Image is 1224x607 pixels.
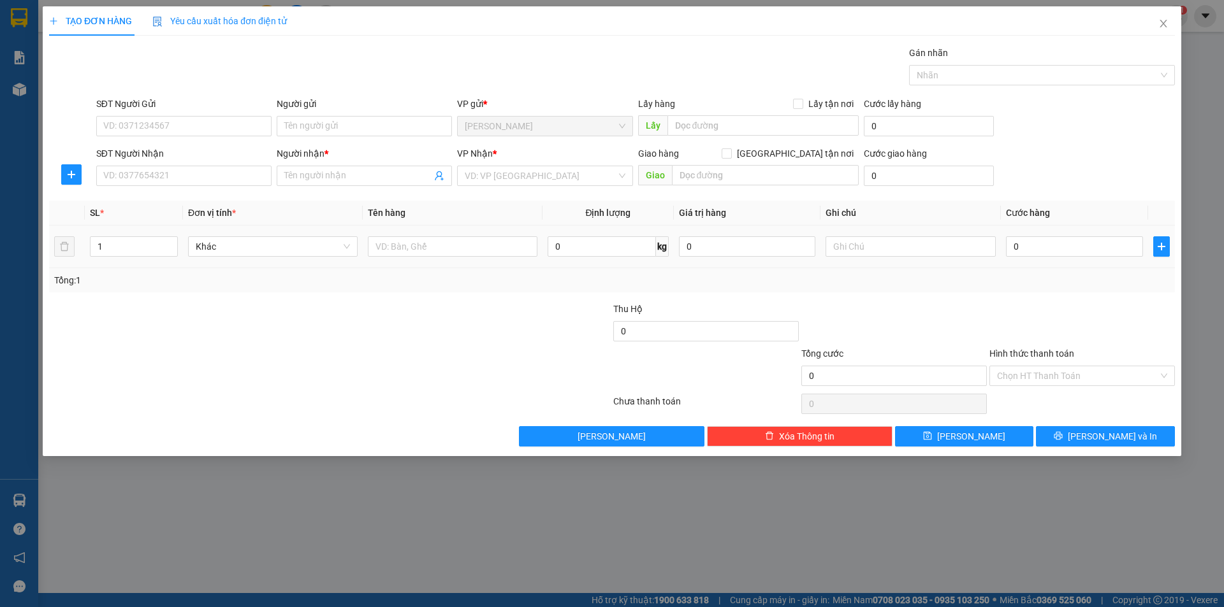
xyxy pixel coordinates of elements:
span: [PERSON_NAME] [578,429,646,443]
div: SĐT Người Nhận [96,146,272,161]
span: close [1158,18,1169,29]
div: Người gửi [277,97,452,111]
div: VP gửi [458,97,633,111]
input: Dọc đường [667,115,859,136]
span: delete [765,431,774,441]
label: Gán nhãn [909,48,948,58]
button: deleteXóa Thông tin [708,426,893,446]
span: save [924,431,933,441]
span: plus [62,169,81,180]
img: icon [152,17,163,27]
th: Ghi chú [821,201,1001,225]
span: TAM QUAN [465,117,625,136]
span: SL [90,208,100,218]
input: 0 [679,236,816,257]
span: Giao [638,165,672,185]
button: [PERSON_NAME] [520,426,705,446]
span: Thu Hộ [613,304,643,314]
span: [PERSON_NAME] và In [1068,429,1157,443]
div: Tổng: 1 [54,273,472,287]
span: Lấy [638,115,667,136]
input: Cước lấy hàng [864,116,994,136]
span: TẠO ĐƠN HÀNG [49,16,132,26]
div: Người nhận [277,146,452,161]
button: plus [61,164,82,185]
span: Giao hàng [638,148,679,159]
span: kg [656,236,669,257]
input: Ghi Chú [826,236,996,257]
span: [GEOGRAPHIC_DATA] tận nơi [732,146,859,161]
button: printer[PERSON_NAME] và In [1037,426,1175,446]
input: Dọc đường [672,165,859,185]
span: Định lượng [586,208,631,218]
span: Yêu cầu xuất hóa đơn điện tử [152,16,287,26]
button: Close [1146,6,1181,42]
label: Hình thức thanh toán [989,348,1074,359]
input: VD: Bàn, Ghế [368,236,537,257]
button: delete [54,236,75,257]
span: Đơn vị tính [188,208,236,218]
button: plus [1153,236,1170,257]
span: Khác [196,237,350,256]
button: save[PERSON_NAME] [895,426,1033,446]
div: Chưa thanh toán [612,394,800,417]
label: Cước giao hàng [864,148,927,159]
span: Xóa Thông tin [779,429,834,443]
div: SĐT Người Gửi [96,97,272,111]
span: Tổng cước [801,348,843,359]
span: Lấy hàng [638,99,675,109]
span: Lấy tận nơi [803,97,859,111]
label: Cước lấy hàng [864,99,921,109]
span: plus [1154,241,1169,252]
span: [PERSON_NAME] [938,429,1006,443]
span: Giá trị hàng [679,208,726,218]
span: VP Nhận [458,148,493,159]
input: Cước giao hàng [864,166,994,186]
span: user-add [435,171,445,181]
span: plus [49,17,58,25]
span: printer [1054,431,1063,441]
span: Tên hàng [368,208,405,218]
span: Cước hàng [1006,208,1050,218]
